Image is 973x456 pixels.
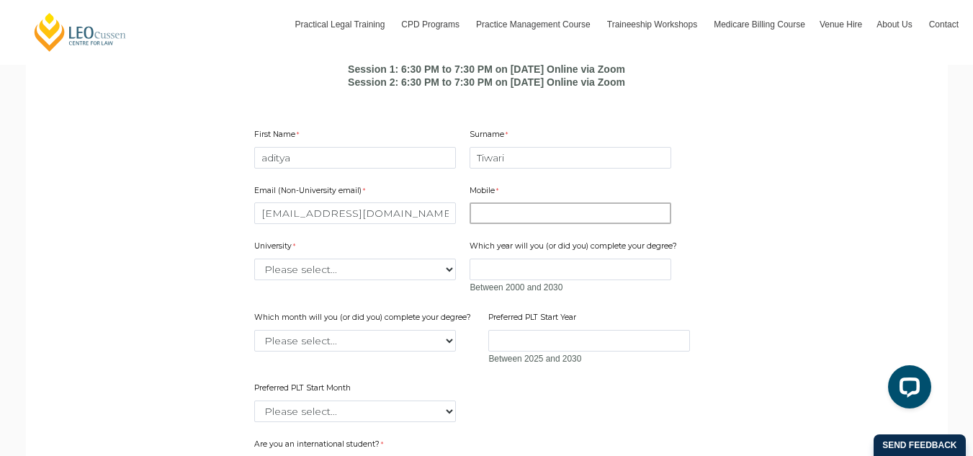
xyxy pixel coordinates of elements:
input: Preferred PLT Start Year [488,330,690,352]
input: First Name [254,147,456,169]
span: Between 2025 and 2030 [488,354,581,364]
select: Which month will you (or did you) complete your degree? [254,330,456,352]
select: Preferred PLT Start Month [254,401,456,422]
input: Which year will you (or did you) complete your degree? [470,259,671,280]
input: Email (Non-University email) [254,202,456,224]
span: Between 2000 and 2030 [470,282,562,292]
input: Mobile [470,202,671,224]
a: CPD Programs [394,4,469,45]
a: Traineeship Workshops [600,4,707,45]
a: Medicare Billing Course [707,4,812,45]
label: University [254,241,299,255]
b: Session 2: 6:30 PM to 7:30 PM on [DATE] Online via Zoom [348,76,625,88]
b: Session 1: 6:30 PM to 7:30 PM on [DATE] Online via Zoom [348,63,625,75]
label: Preferred PLT Start Month [254,383,354,397]
a: [PERSON_NAME] Centre for Law [32,12,128,53]
a: Venue Hire [812,4,869,45]
input: Surname [470,147,671,169]
label: Are you an international student? [254,439,398,453]
label: Surname [470,129,511,143]
label: Preferred PLT Start Year [488,312,580,326]
a: Practical Legal Training [288,4,395,45]
label: Which year will you (or did you) complete your degree? [470,241,681,255]
a: Practice Management Course [469,4,600,45]
label: First Name [254,129,302,143]
a: Contact [922,4,966,45]
label: Which month will you (or did you) complete your degree? [254,312,475,326]
label: Mobile [470,185,502,200]
a: About Us [869,4,921,45]
select: University [254,259,456,280]
label: Email (Non-University email) [254,185,369,200]
iframe: LiveChat chat widget [876,359,937,420]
